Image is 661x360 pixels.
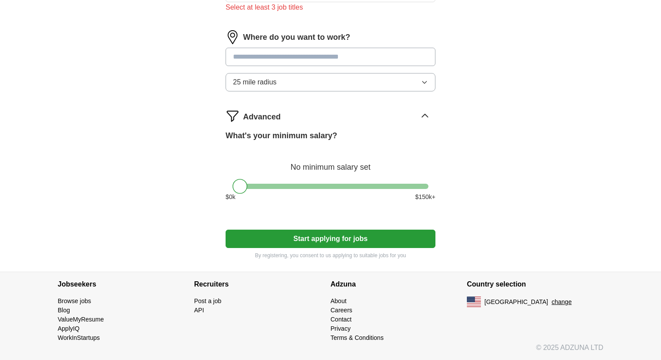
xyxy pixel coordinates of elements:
[233,77,277,87] span: 25 mile radius
[415,192,435,202] span: $ 150 k+
[330,325,351,332] a: Privacy
[330,334,383,341] a: Terms & Conditions
[58,334,100,341] a: WorkInStartups
[226,30,240,44] img: location.png
[58,325,80,332] a: ApplyIQ
[51,343,610,360] div: © 2025 ADZUNA LTD
[58,297,91,304] a: Browse jobs
[226,230,435,248] button: Start applying for jobs
[226,109,240,123] img: filter
[330,297,347,304] a: About
[226,252,435,259] p: By registering, you consent to us applying to suitable jobs for you
[58,307,70,314] a: Blog
[226,192,236,202] span: $ 0 k
[194,307,204,314] a: API
[226,2,435,13] div: Select at least 3 job titles
[330,307,352,314] a: Careers
[330,316,351,323] a: Contact
[467,272,603,297] h4: Country selection
[226,152,435,173] div: No minimum salary set
[484,297,548,307] span: [GEOGRAPHIC_DATA]
[58,316,104,323] a: ValueMyResume
[552,297,572,307] button: change
[243,31,350,43] label: Where do you want to work?
[226,73,435,91] button: 25 mile radius
[243,111,281,123] span: Advanced
[467,297,481,307] img: US flag
[194,297,221,304] a: Post a job
[226,130,337,142] label: What's your minimum salary?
